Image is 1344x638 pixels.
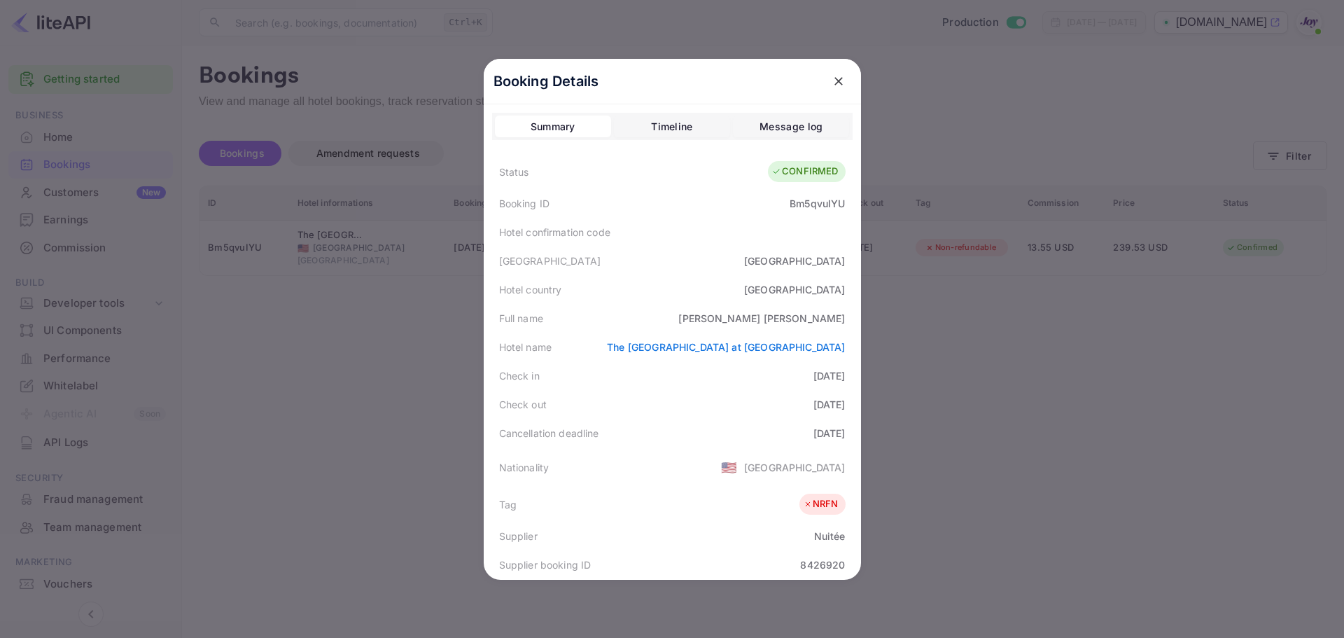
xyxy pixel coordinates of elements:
[495,116,611,138] button: Summary
[493,71,599,92] p: Booking Details
[744,460,846,475] div: [GEOGRAPHIC_DATA]
[614,116,730,138] button: Timeline
[744,254,846,268] div: [GEOGRAPHIC_DATA]
[813,397,846,412] div: [DATE]
[651,118,692,135] div: Timeline
[733,116,849,138] button: Message log
[499,282,562,297] div: Hotel country
[531,118,575,135] div: Summary
[771,165,838,179] div: CONFIRMED
[826,69,851,94] button: close
[759,118,822,135] div: Message log
[499,196,550,211] div: Booking ID
[499,426,599,441] div: Cancellation deadline
[813,426,846,441] div: [DATE]
[607,341,845,353] a: The [GEOGRAPHIC_DATA] at [GEOGRAPHIC_DATA]
[499,529,538,543] div: Supplier
[678,311,845,326] div: [PERSON_NAME] [PERSON_NAME]
[814,529,846,543] div: Nuitée
[800,557,845,572] div: 8426920
[813,368,846,383] div: [DATE]
[721,455,737,480] span: United States
[499,165,529,179] div: Status
[499,254,601,268] div: [GEOGRAPHIC_DATA]
[499,397,547,412] div: Check out
[499,460,549,475] div: Nationality
[499,225,610,240] div: Hotel confirmation code
[790,196,845,211] div: Bm5qvuIYU
[499,311,543,326] div: Full name
[499,497,517,512] div: Tag
[744,282,846,297] div: [GEOGRAPHIC_DATA]
[803,497,839,511] div: NRFN
[499,368,540,383] div: Check in
[499,340,552,354] div: Hotel name
[499,557,591,572] div: Supplier booking ID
